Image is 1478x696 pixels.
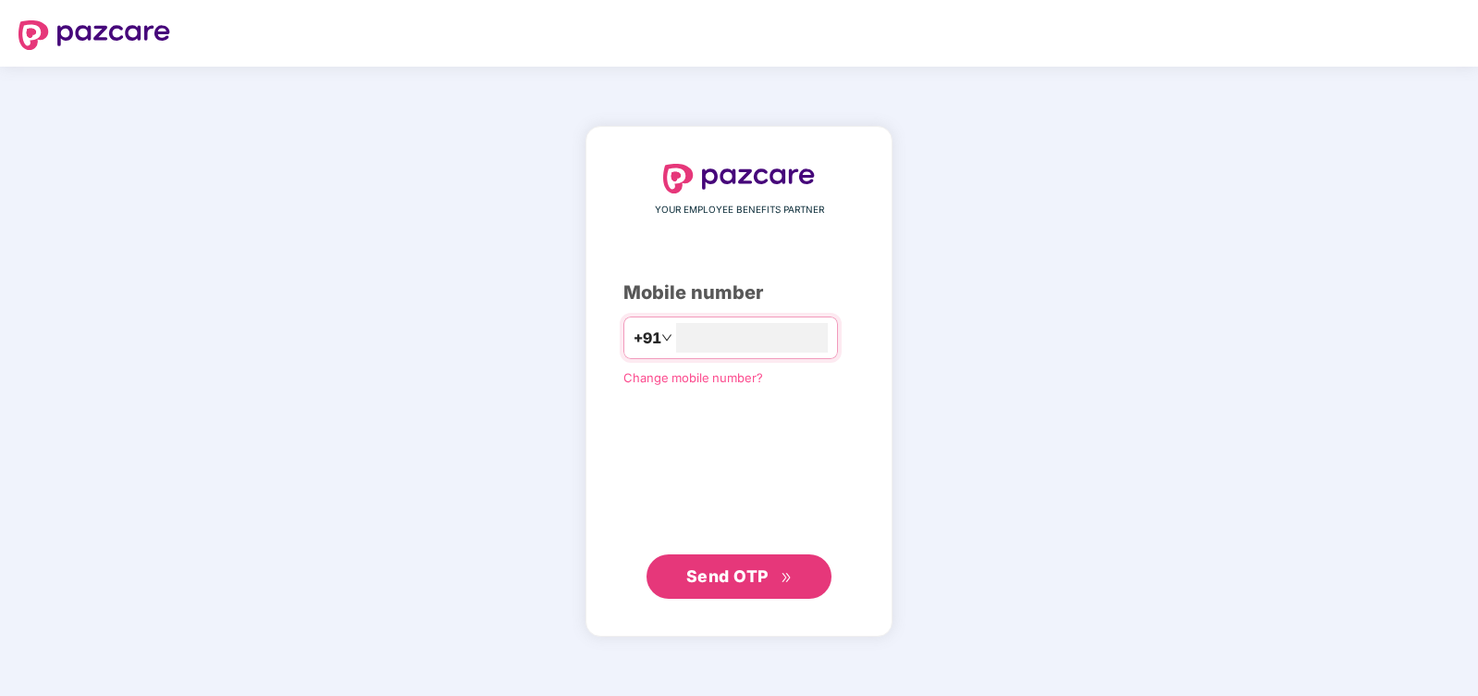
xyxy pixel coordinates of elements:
[647,554,831,599] button: Send OTPdouble-right
[663,164,815,193] img: logo
[623,370,763,385] a: Change mobile number?
[655,203,824,217] span: YOUR EMPLOYEE BENEFITS PARTNER
[661,332,672,343] span: down
[623,279,855,307] div: Mobile number
[686,566,769,586] span: Send OTP
[781,572,793,584] span: double-right
[18,20,170,50] img: logo
[634,327,661,350] span: +91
